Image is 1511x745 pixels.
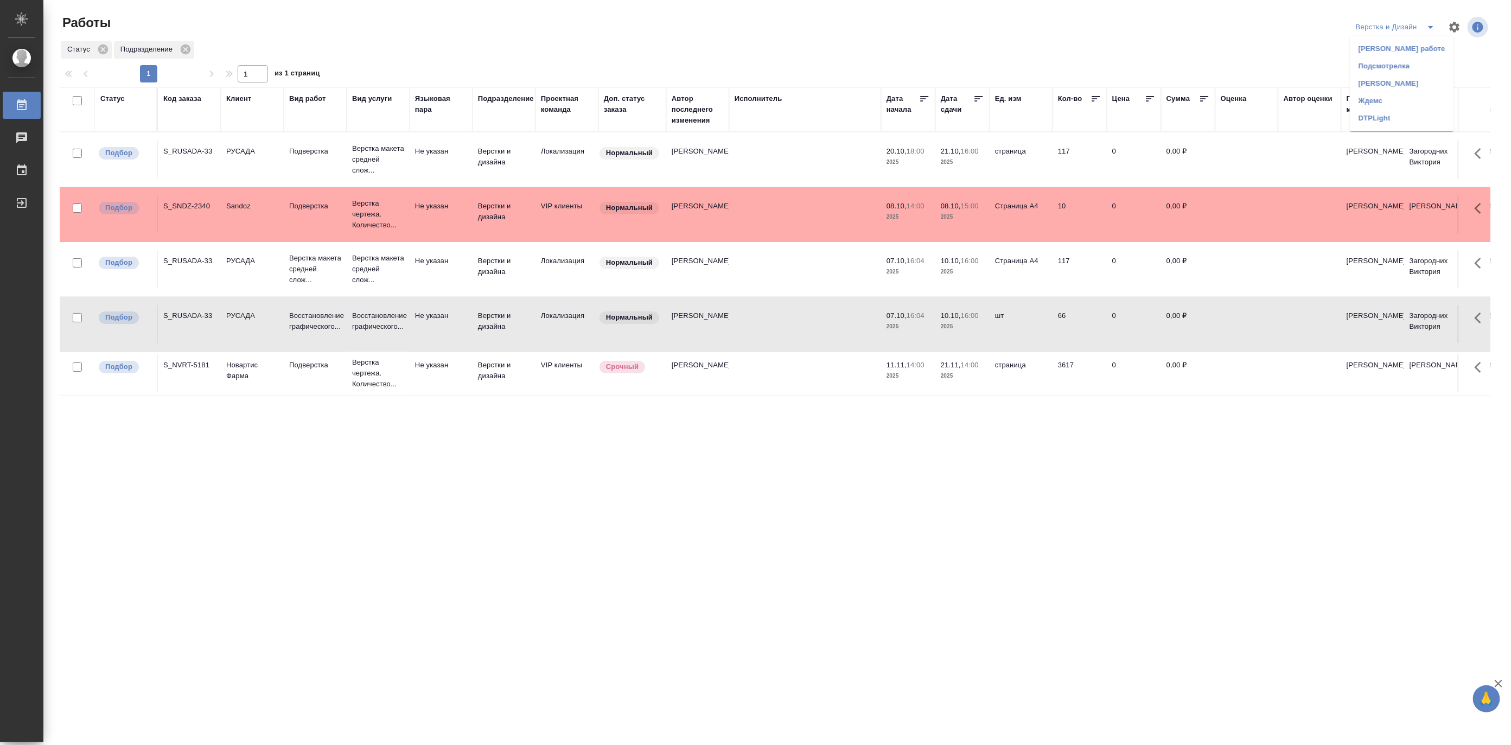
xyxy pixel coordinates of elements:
[995,93,1022,104] div: Ед. изм
[1468,17,1490,37] span: Посмотреть информацию
[289,360,341,371] p: Подверстка
[1053,354,1107,392] td: 3617
[990,305,1053,343] td: шт
[1107,195,1161,233] td: 0
[941,361,961,369] p: 21.11,
[1053,195,1107,233] td: 10
[98,310,151,325] div: Можно подбирать исполнителей
[473,250,535,288] td: Верстки и дизайна
[907,361,925,369] p: 14:00
[410,305,473,343] td: Не указан
[410,354,473,392] td: Не указан
[666,141,729,179] td: [PERSON_NAME]
[98,146,151,161] div: Можно подбирать исполнителей
[1404,141,1467,179] td: Загородних Виктория
[606,148,653,158] p: Нормальный
[535,195,598,233] td: VIP клиенты
[352,357,404,390] p: Верстка чертежа. Количество...
[226,256,278,266] p: РУСАДА
[887,147,907,155] p: 20.10,
[535,354,598,392] td: VIP клиенты
[887,212,930,222] p: 2025
[105,148,132,158] p: Подбор
[887,311,907,320] p: 07.10,
[1341,250,1404,288] td: [PERSON_NAME]
[105,202,132,213] p: Подбор
[114,41,194,59] div: Подразделение
[1107,354,1161,392] td: 0
[352,253,404,285] p: Верстка макета средней слож...
[100,93,125,104] div: Статус
[1161,195,1215,233] td: 0,00 ₽
[990,141,1053,179] td: страница
[1468,305,1494,331] button: Здесь прячутся важные кнопки
[735,93,782,104] div: Исполнитель
[666,305,729,343] td: [PERSON_NAME]
[1107,141,1161,179] td: 0
[415,93,467,115] div: Языковая пара
[941,157,984,168] p: 2025
[1221,93,1247,104] div: Оценка
[289,253,341,285] p: Верстка макета средней слож...
[887,321,930,332] p: 2025
[535,305,598,343] td: Локализация
[1161,250,1215,288] td: 0,00 ₽
[1473,685,1500,712] button: 🙏
[163,201,215,212] div: S_SNDZ-2340
[1341,305,1404,343] td: [PERSON_NAME]
[60,14,111,31] span: Работы
[275,67,320,82] span: из 1 страниц
[961,202,979,210] p: 15:00
[604,93,661,115] div: Доп. статус заказа
[1166,93,1190,104] div: Сумма
[1341,195,1404,233] td: [PERSON_NAME]
[1404,195,1467,233] td: [PERSON_NAME]
[961,147,979,155] p: 16:00
[226,360,278,381] p: Новартис Фарма
[887,266,930,277] p: 2025
[1107,250,1161,288] td: 0
[1404,305,1467,343] td: Загородних Виктория
[990,195,1053,233] td: Страница А4
[1161,305,1215,343] td: 0,00 ₽
[1350,40,1454,58] li: [PERSON_NAME] работе
[961,257,979,265] p: 16:00
[163,146,215,157] div: S_RUSADA-33
[1347,93,1399,115] div: Проектные менеджеры
[887,257,907,265] p: 07.10,
[961,361,979,369] p: 14:00
[105,312,132,323] p: Подбор
[887,93,919,115] div: Дата начала
[410,141,473,179] td: Не указан
[473,195,535,233] td: Верстки и дизайна
[1353,18,1442,36] div: split button
[98,256,151,270] div: Можно подбирать исполнителей
[1341,354,1404,392] td: [PERSON_NAME]
[887,202,907,210] p: 08.10,
[941,257,961,265] p: 10.10,
[887,361,907,369] p: 11.11,
[473,305,535,343] td: Верстки и дизайна
[666,354,729,392] td: [PERSON_NAME]
[941,202,961,210] p: 08.10,
[1468,195,1494,221] button: Здесь прячутся важные кнопки
[1350,58,1454,75] li: Подсмотрелка
[410,195,473,233] td: Не указан
[1053,305,1107,343] td: 66
[535,250,598,288] td: Локализация
[1053,141,1107,179] td: 117
[990,354,1053,392] td: страница
[907,257,925,265] p: 16:04
[1404,250,1467,288] td: Загородних Виктория
[907,147,925,155] p: 18:00
[289,201,341,212] p: Подверстка
[990,250,1053,288] td: Страница А4
[1112,93,1130,104] div: Цена
[352,143,404,176] p: Верстка макета средней слож...
[226,93,251,104] div: Клиент
[1161,141,1215,179] td: 0,00 ₽
[98,201,151,215] div: Можно подбирать исполнителей
[98,360,151,374] div: Можно подбирать исполнителей
[907,311,925,320] p: 16:04
[1468,250,1494,276] button: Здесь прячутся важные кнопки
